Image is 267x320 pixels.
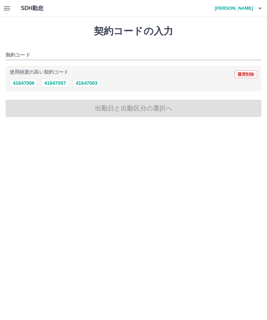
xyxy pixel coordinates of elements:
button: 41647003 [73,79,100,87]
p: 使用頻度の高い契約コード [10,70,68,75]
button: 履歴削除 [234,71,257,78]
h1: 契約コードの入力 [6,25,261,37]
button: 41647006 [10,79,38,87]
button: 41647007 [41,79,69,87]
